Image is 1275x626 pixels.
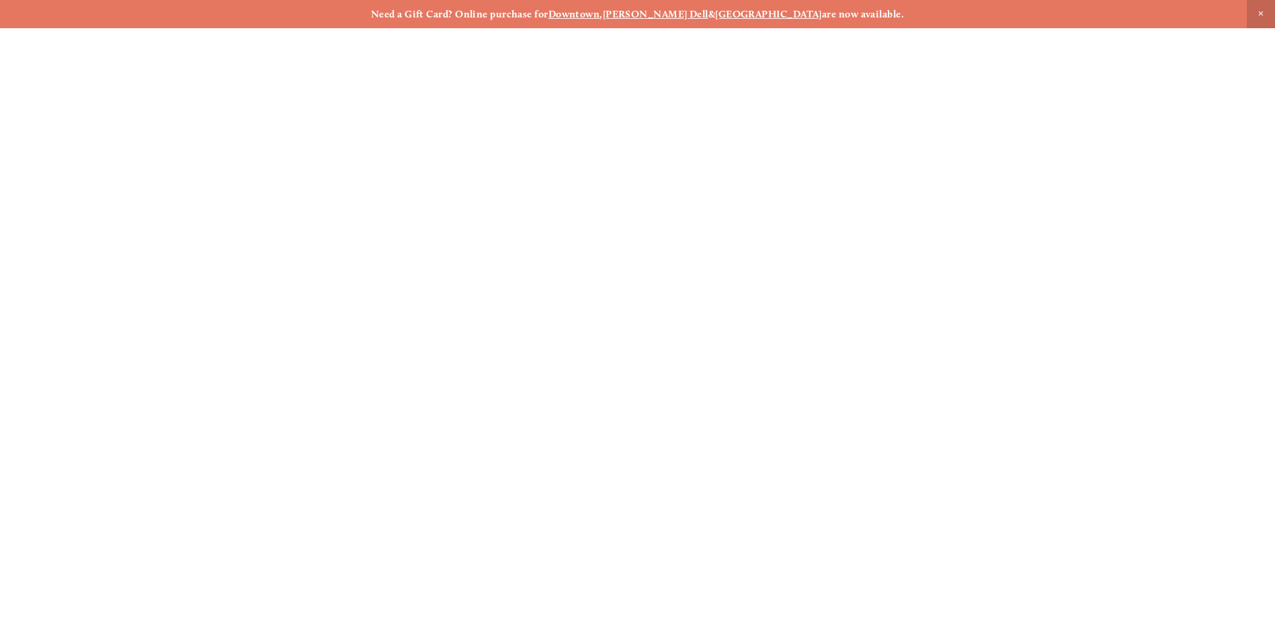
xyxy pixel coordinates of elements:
[822,8,904,20] strong: are now available.
[603,8,708,20] a: [PERSON_NAME] Dell
[548,8,600,20] a: Downtown
[708,8,715,20] strong: &
[371,8,548,20] strong: Need a Gift Card? Online purchase for
[600,8,602,20] strong: ,
[715,8,822,20] a: [GEOGRAPHIC_DATA]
